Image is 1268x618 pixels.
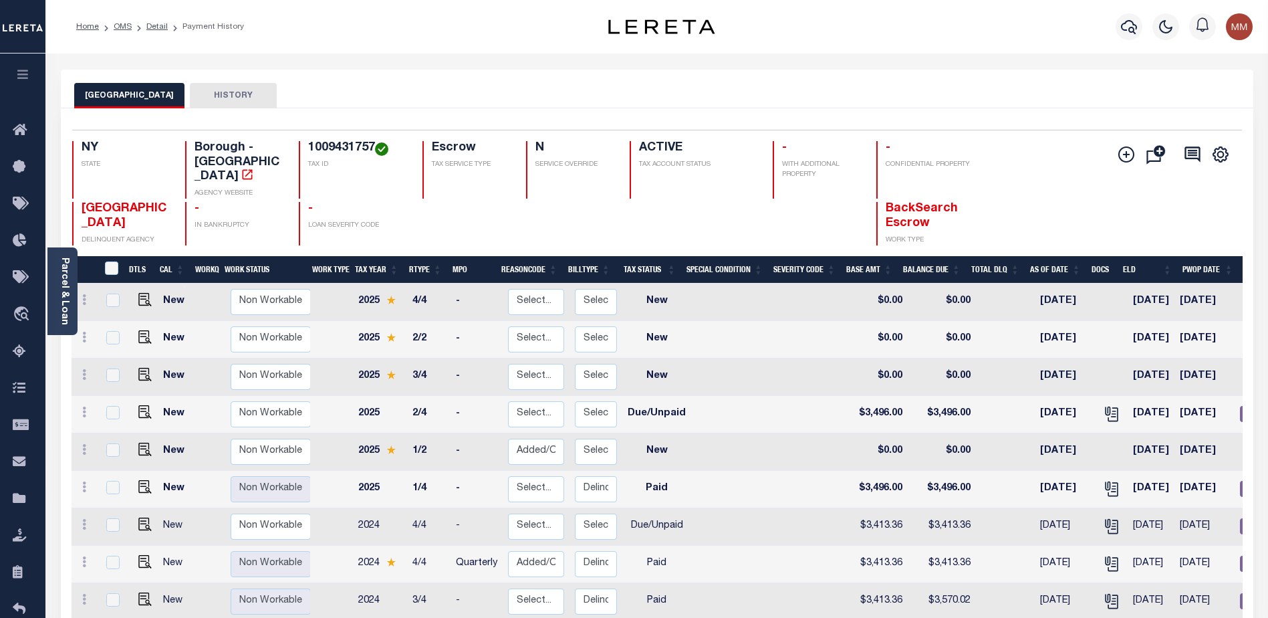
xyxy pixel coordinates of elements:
[451,546,503,583] td: Quarterly
[1174,358,1235,396] td: [DATE]
[158,358,195,396] td: New
[146,23,168,31] a: Detail
[451,396,503,433] td: -
[72,256,97,284] th: &nbsp;&nbsp;&nbsp;&nbsp;&nbsp;&nbsp;&nbsp;&nbsp;&nbsp;&nbsp;
[158,508,195,546] td: New
[639,141,757,156] h4: ACTIVE
[353,284,407,321] td: 2025
[908,284,976,321] td: $0.00
[404,256,447,284] th: RType: activate to sort column ascending
[1226,13,1253,40] img: svg+xml;base64,PHN2ZyB4bWxucz0iaHR0cDovL3d3dy53My5vcmcvMjAwMC9zdmciIHBvaW50ZXItZXZlbnRzPSJub25lIi...
[1035,546,1096,583] td: [DATE]
[908,508,976,546] td: $3,413.36
[1128,284,1174,321] td: [DATE]
[1174,284,1235,321] td: [DATE]
[307,256,350,284] th: Work Type
[386,333,396,342] img: Star.svg
[451,358,503,396] td: -
[451,471,503,508] td: -
[886,235,974,245] p: WORK TYPE
[622,321,691,358] td: New
[1035,396,1096,433] td: [DATE]
[886,203,958,229] span: BackSearch Escrow
[386,558,396,566] img: Star.svg
[681,256,768,284] th: Special Condition: activate to sort column ascending
[535,160,614,170] p: SERVICE OVERRIDE
[1025,256,1086,284] th: As of Date: activate to sort column ascending
[158,546,195,583] td: New
[622,471,691,508] td: Paid
[496,256,563,284] th: ReasonCode: activate to sort column ascending
[966,256,1025,284] th: Total DLQ: activate to sort column ascending
[451,433,503,471] td: -
[841,256,898,284] th: Base Amt: activate to sort column ascending
[386,445,396,454] img: Star.svg
[1128,321,1174,358] td: [DATE]
[82,235,170,245] p: DELINQUENT AGENCY
[195,189,283,199] p: AGENCY WEBSITE
[1240,559,1267,569] a: REC
[82,203,166,229] span: [GEOGRAPHIC_DATA]
[190,256,219,284] th: WorkQ
[350,256,404,284] th: Tax Year: activate to sort column ascending
[386,371,396,379] img: Star.svg
[608,19,715,34] img: logo-dark.svg
[124,256,154,284] th: DTLS
[535,141,614,156] h4: N
[74,83,184,108] button: [GEOGRAPHIC_DATA]
[1174,396,1235,433] td: [DATE]
[353,321,407,358] td: 2025
[1174,321,1235,358] td: [DATE]
[1128,433,1174,471] td: [DATE]
[158,433,195,471] td: New
[451,321,503,358] td: -
[1128,358,1174,396] td: [DATE]
[1035,433,1096,471] td: [DATE]
[1128,396,1174,433] td: [DATE]
[1240,406,1267,422] span: REC
[407,433,451,471] td: 1/2
[114,23,132,31] a: OMS
[622,358,691,396] td: New
[908,358,976,396] td: $0.00
[308,221,406,231] p: LOAN SEVERITY CODE
[908,546,976,583] td: $3,413.36
[451,284,503,321] td: -
[407,471,451,508] td: 1/4
[1240,597,1267,606] a: REC
[308,203,313,215] span: -
[1035,358,1096,396] td: [DATE]
[195,221,283,231] p: IN BANKRUPTCY
[407,284,451,321] td: 4/4
[1174,471,1235,508] td: [DATE]
[886,142,890,154] span: -
[353,546,407,583] td: 2024
[158,284,195,321] td: New
[1177,256,1239,284] th: PWOP Date: activate to sort column ascending
[622,396,691,433] td: Due/Unpaid
[353,358,407,396] td: 2025
[886,160,974,170] p: CONFIDENTIAL PROPERTY
[1240,409,1267,419] a: REC
[447,256,496,284] th: MPO
[407,546,451,583] td: 4/4
[353,508,407,546] td: 2024
[851,396,908,433] td: $3,496.00
[353,396,407,433] td: 2025
[908,433,976,471] td: $0.00
[622,433,691,471] td: New
[451,508,503,546] td: -
[1128,508,1174,546] td: [DATE]
[1128,546,1174,583] td: [DATE]
[622,508,691,546] td: Due/Unpaid
[1240,518,1267,534] span: REC
[851,284,908,321] td: $0.00
[386,296,396,304] img: Star.svg
[76,23,99,31] a: Home
[1118,256,1177,284] th: ELD: activate to sort column ascending
[59,257,69,325] a: Parcel & Loan
[851,508,908,546] td: $3,413.36
[1240,522,1267,531] a: REC
[908,321,976,358] td: $0.00
[1035,471,1096,508] td: [DATE]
